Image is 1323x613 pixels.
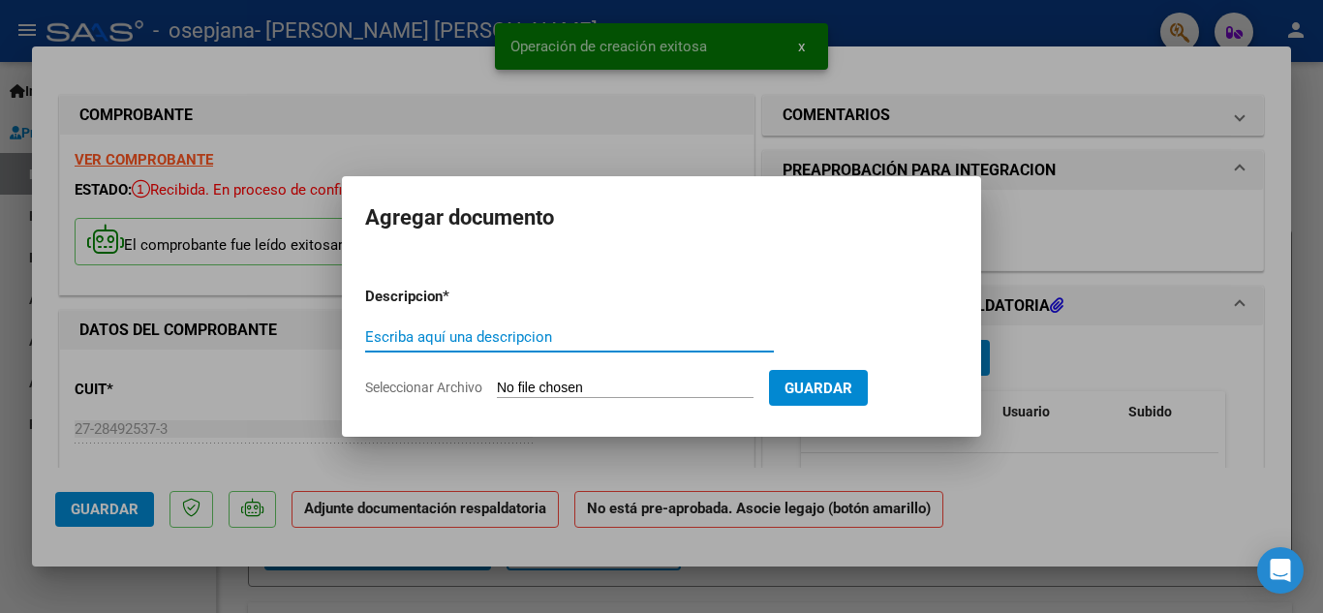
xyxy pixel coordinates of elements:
[769,370,868,406] button: Guardar
[365,286,543,308] p: Descripcion
[1257,547,1304,594] div: Open Intercom Messenger
[365,380,482,395] span: Seleccionar Archivo
[785,380,852,397] span: Guardar
[365,199,958,236] h2: Agregar documento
